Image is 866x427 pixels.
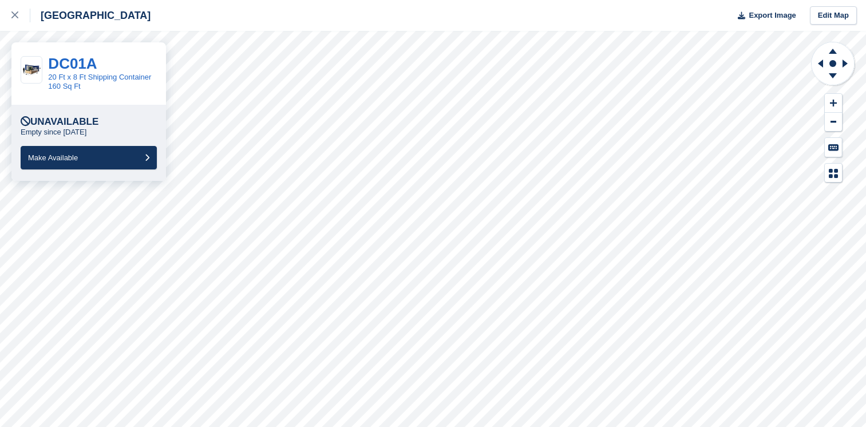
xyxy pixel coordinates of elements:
span: Export Image [749,10,796,21]
button: Zoom Out [825,113,842,132]
div: Unavailable [21,116,98,128]
span: Make Available [28,153,78,162]
button: Map Legend [825,164,842,183]
button: Export Image [731,6,796,25]
button: Keyboard Shortcuts [825,138,842,157]
img: 20-ft-container.jpg [21,62,42,77]
p: Empty since [DATE] [21,128,86,137]
button: Make Available [21,146,157,169]
a: Edit Map [810,6,857,25]
button: Zoom In [825,94,842,113]
a: 20 Ft x 8 Ft Shipping Container 160 Sq Ft [48,73,151,90]
div: [GEOGRAPHIC_DATA] [30,9,151,22]
a: DC01A [48,55,97,72]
